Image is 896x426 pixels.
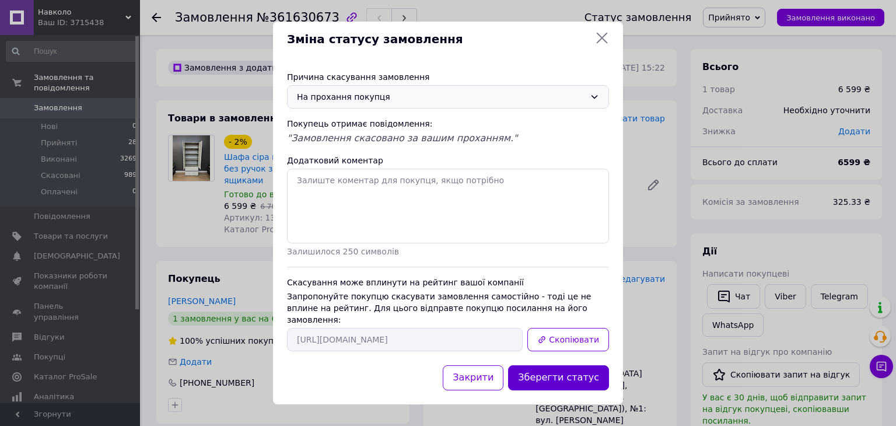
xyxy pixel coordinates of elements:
[508,365,609,390] button: Зберегти статус
[287,277,609,288] div: Скасування може вплинути на рейтинг вашої компанії
[287,118,609,130] div: Покупець отримає повідомлення:
[287,156,383,165] label: Додатковий коментар
[287,31,590,48] span: Зміна статусу замовлення
[297,90,585,103] div: На прохання покупця
[287,71,609,83] div: Причина скасування замовлення
[287,132,517,144] span: "Замовлення скасовано за вашим проханням."
[527,328,609,351] button: Скопіювати
[287,247,399,256] span: Залишилося 250 символів
[443,365,503,390] button: Закрити
[287,291,609,326] div: Запропонуйте покупцю скасувати замовлення самостійно - тоді це не вплине на рейтинг. Для цього ві...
